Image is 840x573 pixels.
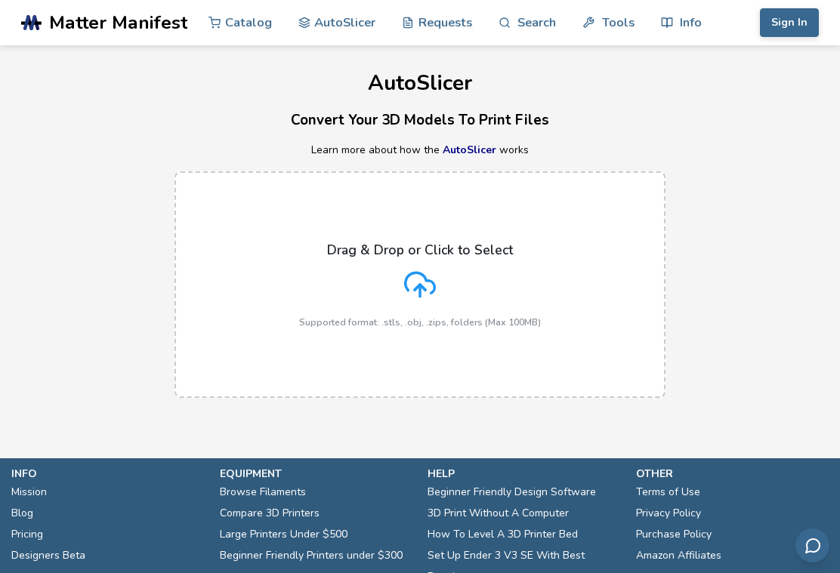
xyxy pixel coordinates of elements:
p: other [636,466,829,482]
a: How To Level A 3D Printer Bed [428,524,578,545]
a: AutoSlicer [443,143,496,157]
p: help [428,466,621,482]
a: Privacy Policy [636,503,701,524]
a: Mission [11,482,47,503]
p: Drag & Drop or Click to Select [327,242,513,257]
a: Browse Filaments [220,482,306,503]
a: 3D Print Without A Computer [428,503,569,524]
a: Large Printers Under $500 [220,524,347,545]
a: Designers Beta [11,545,85,566]
a: Terms of Use [636,482,700,503]
a: Beginner Friendly Printers under $300 [220,545,403,566]
a: Pricing [11,524,43,545]
p: Supported format: .stls, .obj, .zips, folders (Max 100MB) [299,317,541,328]
span: Matter Manifest [49,12,187,33]
p: equipment [220,466,413,482]
p: info [11,466,205,482]
a: Compare 3D Printers [220,503,320,524]
button: Sign In [760,8,819,37]
a: Amazon Affiliates [636,545,721,566]
a: Blog [11,503,33,524]
button: Send feedback via email [795,528,829,562]
a: Beginner Friendly Design Software [428,482,596,503]
a: Purchase Policy [636,524,712,545]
